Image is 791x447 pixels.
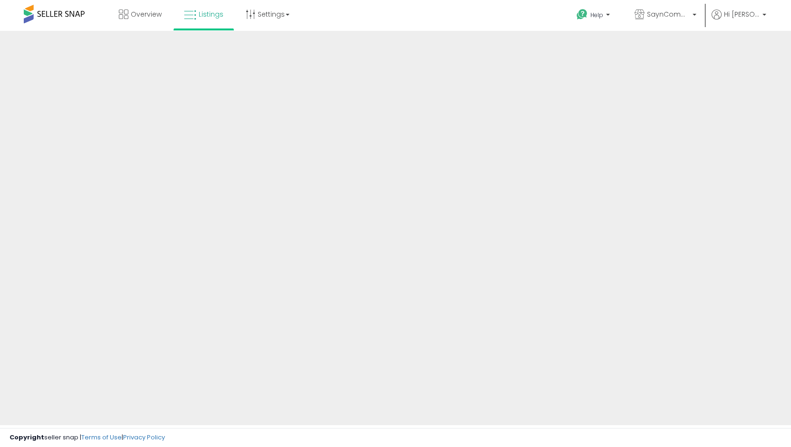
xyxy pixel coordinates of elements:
a: Help [569,1,619,31]
span: Help [590,11,603,19]
span: Overview [131,10,162,19]
span: Hi [PERSON_NAME] [724,10,760,19]
span: SaynCommerce [647,10,690,19]
a: Hi [PERSON_NAME] [712,10,766,31]
span: Listings [199,10,223,19]
i: Get Help [576,9,588,20]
